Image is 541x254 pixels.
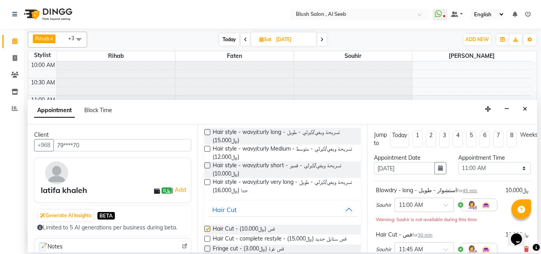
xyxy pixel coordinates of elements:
[50,35,53,42] a: x
[463,188,477,193] span: 45 min
[28,51,57,59] div: Stylist
[34,103,75,118] span: Appointment
[35,35,50,42] span: Rihab
[162,187,172,194] span: ﷼0
[467,244,476,254] img: Hairdresser.png
[53,139,191,151] input: Search by Name/Mobile/Email/Code
[467,200,476,210] img: Hairdresser.png
[68,35,80,41] span: +3
[172,185,187,195] span: |
[34,139,54,151] button: +968
[376,186,477,195] div: Blowdry - long - استشوار - طويل
[257,36,274,42] span: Sat
[418,232,432,238] span: 30 min
[274,34,313,46] input: 2025-09-06
[84,107,112,114] span: Block Time
[505,231,529,239] div: ﷼10.000
[20,3,74,25] img: logo
[508,222,533,246] iframe: chat widget
[213,128,355,145] span: Hair style - wavy/curly long - تسريحة ويفي/كيرلي - طويل (﷼15.000)
[457,188,477,193] small: for
[480,131,490,147] li: 6
[376,231,432,239] div: Hair Cut - قص
[45,161,68,184] img: avatar
[97,212,115,220] span: BETA
[213,161,355,178] span: Hair style - wavy/curly short - تسريحة ويفي/كيرلي - قصير (﷼10.000)
[29,61,57,69] div: 10:00 AM
[57,51,175,61] span: Rihab
[41,184,87,196] div: latifa khaleh
[374,154,446,162] div: Appointment Date
[213,235,347,244] span: Hair Cut - complete restyle - قص ستايل جديد (﷼15.000)
[466,131,476,147] li: 5
[208,202,358,217] button: Hair Cut
[412,232,432,238] small: for
[38,242,63,252] span: Notes
[426,131,436,147] li: 2
[376,201,391,209] span: Souhir
[213,145,355,161] span: Hair style - wavy/curly Medium - تسريحة ويفي/كيرلي - متوسط (﷼12.000)
[374,131,387,147] div: Jump to
[481,244,491,254] img: Interior.png
[439,131,450,147] li: 3
[294,51,412,61] span: Souhir
[29,96,57,104] div: 11:00 AM
[465,36,489,42] span: ADD NEW
[392,131,407,139] div: Today
[34,131,191,139] div: Client
[374,162,435,174] input: yyyy-mm-dd
[175,51,293,61] span: Faten
[412,131,423,147] li: 1
[493,131,503,147] li: 7
[412,51,531,61] span: [PERSON_NAME]
[173,185,187,195] a: Add
[213,178,355,195] span: Hair style - wavy/curly very long - تسريحة ويفي/كيرلي - طويل جدا (﷼16.000)
[29,78,57,87] div: 10:30 AM
[376,246,391,254] span: Souhir
[458,154,531,162] div: Appointment Time
[37,223,188,232] div: Limited to 5 AI generations per business during beta.
[481,200,491,210] img: Interior.png
[219,33,239,46] span: Today
[38,210,93,221] button: Generate AI Insights
[505,186,529,195] div: ﷼10.000
[212,205,237,214] div: Hair Cut
[507,131,517,147] li: 8
[213,225,275,235] span: Hair Cut - قص (﷼10.000)
[519,103,531,115] button: Close
[463,34,491,45] button: ADD NEW
[376,217,477,222] small: Warning: Souhir is not available during this time
[520,131,538,139] div: Weeks
[453,131,463,147] li: 4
